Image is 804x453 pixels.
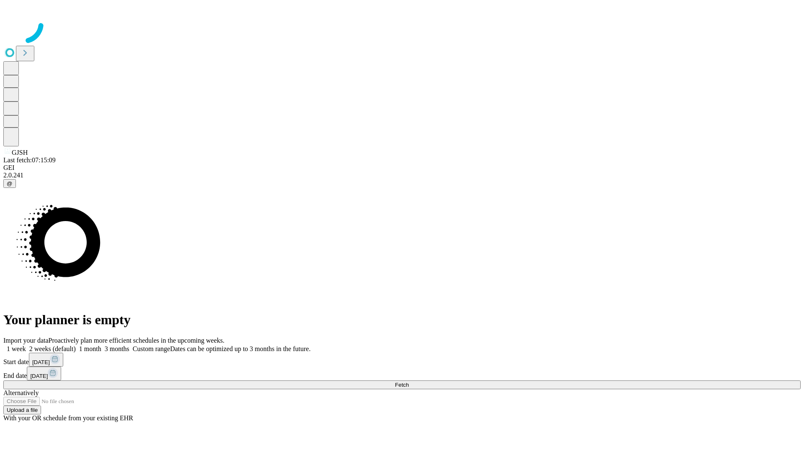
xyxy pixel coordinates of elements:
[3,367,801,380] div: End date
[7,180,13,187] span: @
[3,406,41,414] button: Upload a file
[3,179,16,188] button: @
[3,312,801,328] h1: Your planner is empty
[27,367,61,380] button: [DATE]
[170,345,310,352] span: Dates can be optimized up to 3 months in the future.
[29,353,63,367] button: [DATE]
[3,414,133,422] span: With your OR schedule from your existing EHR
[105,345,129,352] span: 3 months
[29,345,76,352] span: 2 weeks (default)
[3,353,801,367] div: Start date
[49,337,224,344] span: Proactively plan more efficient schedules in the upcoming weeks.
[32,359,50,365] span: [DATE]
[3,164,801,172] div: GEI
[3,380,801,389] button: Fetch
[3,156,56,164] span: Last fetch: 07:15:09
[12,149,28,156] span: GJSH
[7,345,26,352] span: 1 week
[395,382,409,388] span: Fetch
[79,345,101,352] span: 1 month
[30,373,48,379] span: [DATE]
[3,172,801,179] div: 2.0.241
[3,337,49,344] span: Import your data
[133,345,170,352] span: Custom range
[3,389,39,396] span: Alternatively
